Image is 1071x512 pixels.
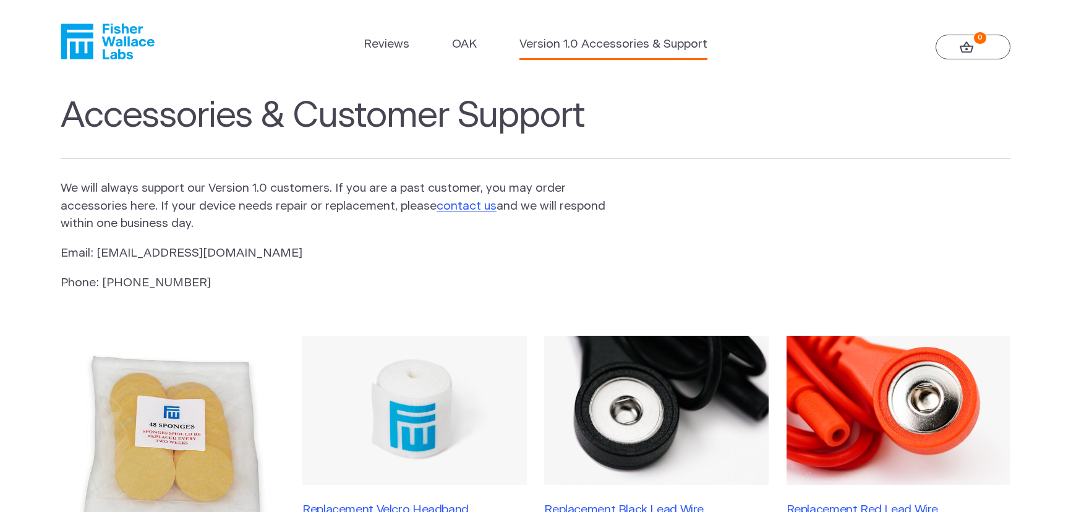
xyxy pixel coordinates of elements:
a: Version 1.0 Accessories & Support [519,36,707,54]
a: OAK [452,36,477,54]
img: Replacement Velcro Headband [302,336,526,485]
a: 0 [936,35,1010,59]
p: Email: [EMAIL_ADDRESS][DOMAIN_NAME] [61,245,607,263]
a: Fisher Wallace [61,23,155,59]
a: contact us [437,200,497,212]
img: Replacement Black Lead Wire [544,336,768,485]
h1: Accessories & Customer Support [61,95,1010,160]
img: Replacement Red Lead Wire [787,336,1010,485]
strong: 0 [974,32,986,44]
p: We will always support our Version 1.0 customers. If you are a past customer, you may order acces... [61,180,607,233]
a: Reviews [364,36,409,54]
p: Phone: [PHONE_NUMBER] [61,275,607,292]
